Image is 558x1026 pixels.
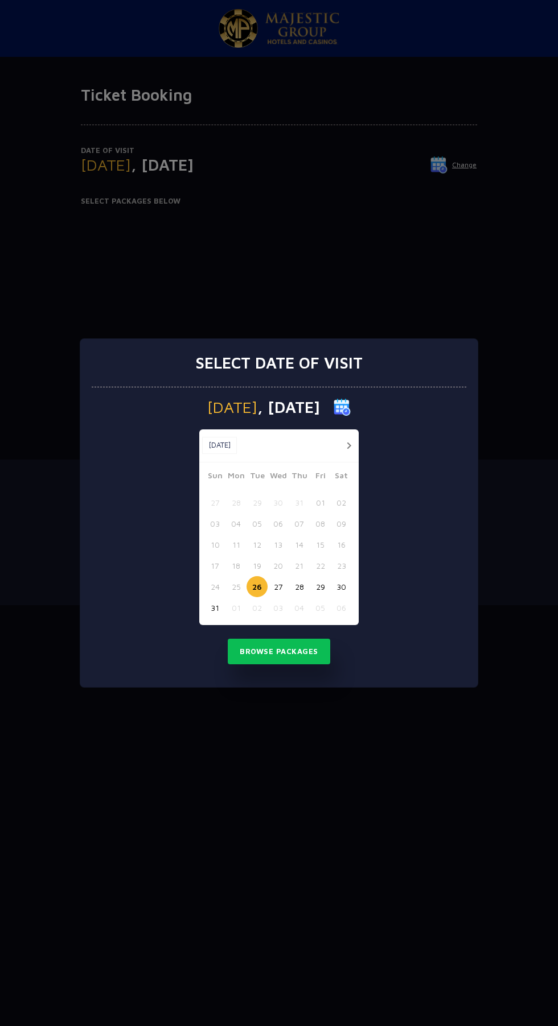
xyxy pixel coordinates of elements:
button: 25 [225,576,247,597]
span: , [DATE] [257,399,320,415]
button: 23 [331,555,352,576]
button: 04 [225,513,247,534]
span: Wed [268,469,289,485]
button: 31 [204,597,225,618]
span: [DATE] [207,399,257,415]
button: 28 [289,576,310,597]
button: 04 [289,597,310,618]
span: Thu [289,469,310,485]
button: 31 [289,492,310,513]
button: 27 [204,492,225,513]
button: 01 [225,597,247,618]
button: 29 [310,576,331,597]
button: 21 [289,555,310,576]
button: 05 [310,597,331,618]
button: 18 [225,555,247,576]
button: 19 [247,555,268,576]
button: 03 [268,597,289,618]
button: 12 [247,534,268,555]
button: 22 [310,555,331,576]
span: Tue [247,469,268,485]
button: 08 [310,513,331,534]
button: [DATE] [202,437,237,454]
img: calender icon [334,399,351,416]
button: Browse Packages [228,639,330,665]
button: 24 [204,576,225,597]
span: Mon [225,469,247,485]
button: 05 [247,513,268,534]
button: 30 [268,492,289,513]
button: 11 [225,534,247,555]
button: 16 [331,534,352,555]
button: 26 [247,576,268,597]
span: Sat [331,469,352,485]
button: 06 [268,513,289,534]
span: Sun [204,469,225,485]
button: 15 [310,534,331,555]
button: 02 [331,492,352,513]
button: 10 [204,534,225,555]
button: 30 [331,576,352,597]
button: 01 [310,492,331,513]
button: 13 [268,534,289,555]
button: 14 [289,534,310,555]
span: Fri [310,469,331,485]
button: 27 [268,576,289,597]
button: 02 [247,597,268,618]
button: 09 [331,513,352,534]
button: 06 [331,597,352,618]
button: 07 [289,513,310,534]
button: 28 [225,492,247,513]
button: 20 [268,555,289,576]
button: 29 [247,492,268,513]
h3: Select date of visit [195,353,363,373]
button: 03 [204,513,225,534]
button: 17 [204,555,225,576]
